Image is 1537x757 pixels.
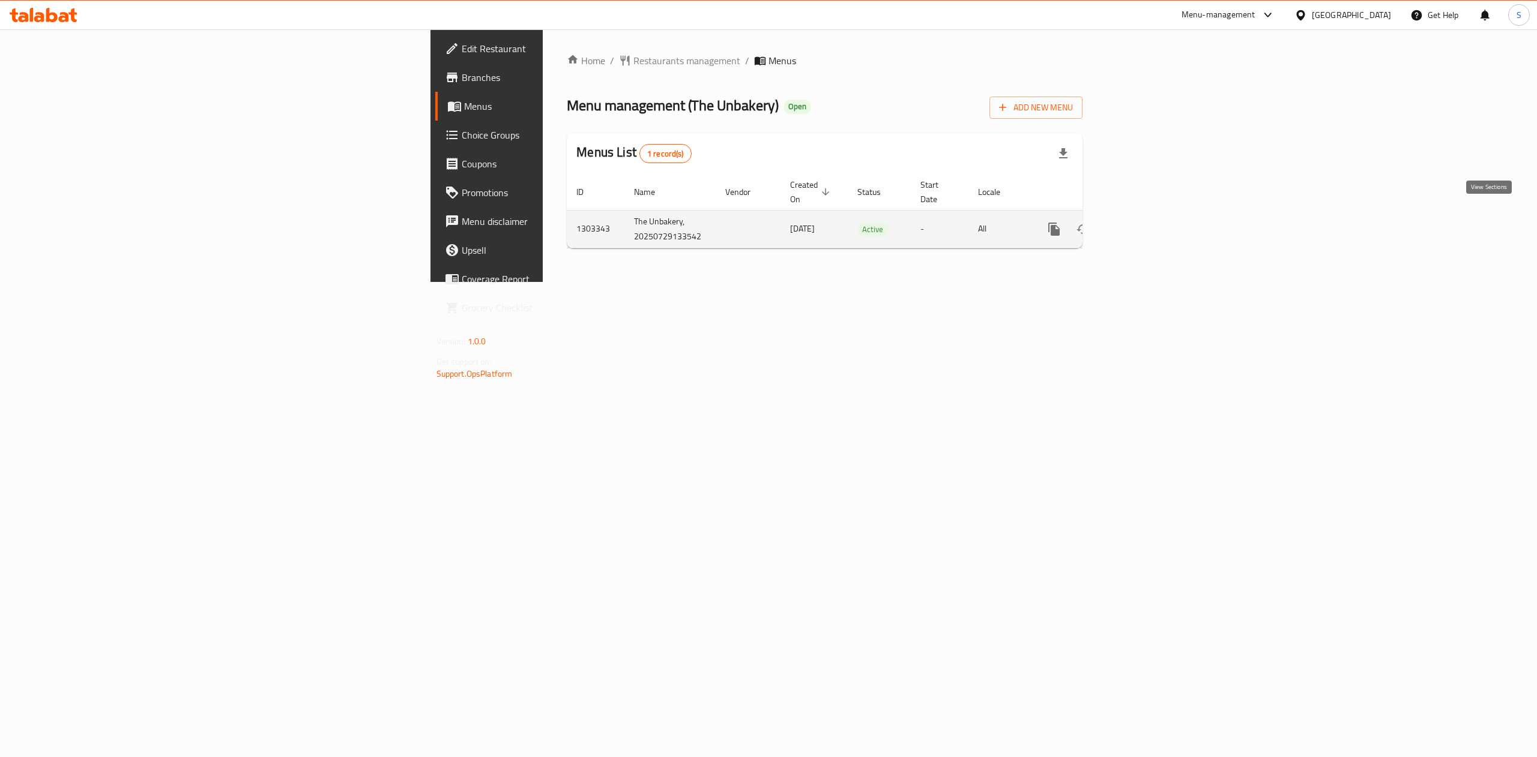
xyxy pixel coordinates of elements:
div: Total records count [639,144,692,163]
h2: Menus List [576,143,691,163]
th: Actions [1030,174,1165,211]
span: Start Date [920,178,954,206]
span: Add New Menu [999,100,1073,115]
a: Upsell [435,236,687,265]
a: Edit Restaurant [435,34,687,63]
span: Version: [436,334,466,349]
span: Get support on: [436,354,492,370]
span: Active [857,223,888,236]
td: All [968,210,1030,248]
div: Menu-management [1182,8,1255,22]
a: Menu disclaimer [435,207,687,236]
a: Support.OpsPlatform [436,366,513,381]
span: Coupons [462,157,678,171]
a: Grocery Checklist [435,293,687,322]
a: Branches [435,63,687,92]
span: Locale [978,185,1016,199]
div: Active [857,222,888,236]
td: - [911,210,968,248]
span: Vendor [725,185,766,199]
a: Menus [435,92,687,121]
a: Promotions [435,178,687,207]
span: Edit Restaurant [462,41,678,56]
span: ID [576,185,599,199]
span: Upsell [462,243,678,257]
span: Choice Groups [462,128,678,142]
span: Name [634,185,671,199]
span: Status [857,185,896,199]
button: more [1040,215,1069,244]
a: Choice Groups [435,121,687,149]
span: Coverage Report [462,272,678,286]
span: Grocery Checklist [462,301,678,315]
a: Coupons [435,149,687,178]
div: Open [784,100,811,114]
button: Add New Menu [989,97,1083,119]
div: [GEOGRAPHIC_DATA] [1312,8,1391,22]
li: / [745,53,749,68]
span: Created On [790,178,833,206]
span: 1.0.0 [468,334,486,349]
span: Menus [464,99,678,113]
a: Coverage Report [435,265,687,293]
span: Menu disclaimer [462,214,678,229]
span: Branches [462,70,678,85]
span: 1 record(s) [640,148,691,160]
span: Restaurants management [633,53,740,68]
span: Promotions [462,185,678,200]
nav: breadcrumb [567,53,1083,68]
span: [DATE] [790,221,815,236]
div: Export file [1049,139,1078,168]
table: enhanced table [567,174,1165,248]
span: Open [784,101,811,112]
span: Menus [768,53,796,68]
span: S [1517,8,1521,22]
